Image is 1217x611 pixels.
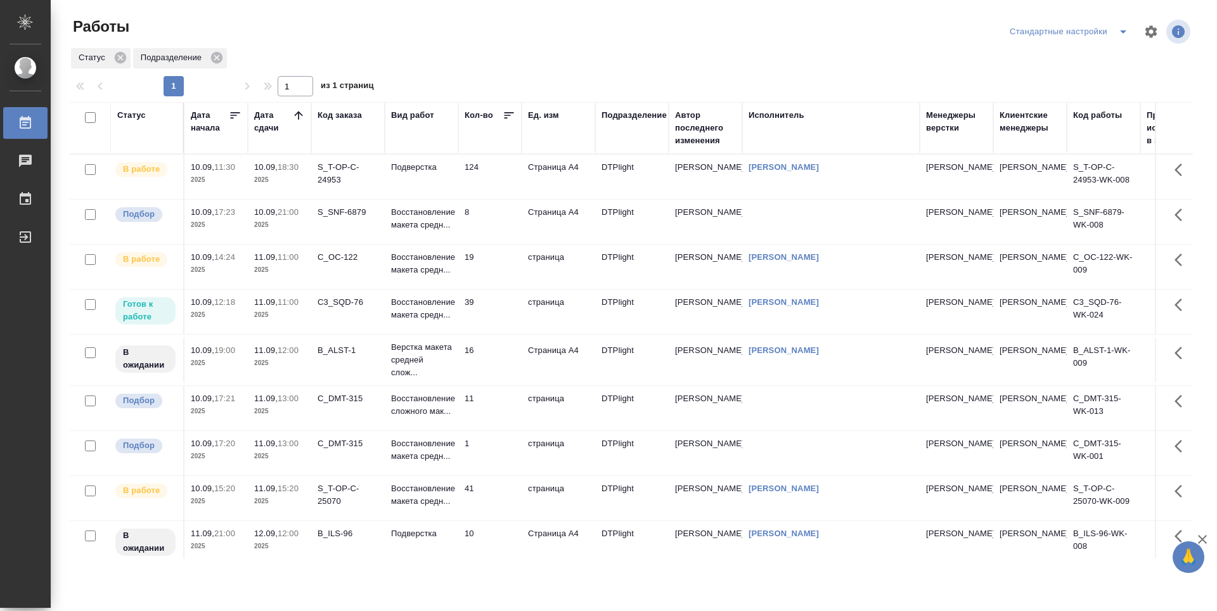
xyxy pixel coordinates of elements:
[391,527,452,540] p: Подверстка
[318,344,378,357] div: B_ALST-1
[522,386,595,430] td: страница
[254,394,278,403] p: 11.09,
[214,439,235,448] p: 17:20
[254,540,305,553] p: 2025
[749,345,819,355] a: [PERSON_NAME]
[114,527,177,557] div: Исполнитель назначен, приступать к работе пока рано
[123,208,155,221] p: Подбор
[1167,245,1197,275] button: Здесь прячутся важные кнопки
[1067,200,1140,244] td: S_SNF-6879-WK-008
[595,290,669,334] td: DTPlight
[458,431,522,475] td: 1
[926,437,987,450] p: [PERSON_NAME]
[458,155,522,199] td: 124
[749,109,804,122] div: Исполнитель
[321,78,374,96] span: из 1 страниц
[318,161,378,186] div: S_T-OP-C-24953
[1167,476,1197,506] button: Здесь прячутся важные кнопки
[458,290,522,334] td: 39
[749,297,819,307] a: [PERSON_NAME]
[191,529,214,538] p: 11.09,
[595,200,669,244] td: DTPlight
[1167,200,1197,230] button: Здесь прячутся важные кнопки
[993,245,1067,289] td: [PERSON_NAME]
[993,338,1067,382] td: [PERSON_NAME]
[458,386,522,430] td: 11
[522,290,595,334] td: страница
[1167,290,1197,320] button: Здесь прячутся важные кнопки
[278,297,299,307] p: 11:00
[214,162,235,172] p: 11:30
[458,338,522,382] td: 16
[278,484,299,493] p: 15:20
[669,386,742,430] td: [PERSON_NAME]
[114,161,177,178] div: Исполнитель выполняет работу
[254,405,305,418] p: 2025
[214,345,235,355] p: 19:00
[528,109,559,122] div: Ед. изм
[141,51,206,64] p: Подразделение
[278,394,299,403] p: 13:00
[254,495,305,508] p: 2025
[191,405,241,418] p: 2025
[522,200,595,244] td: Страница А4
[458,200,522,244] td: 8
[391,109,434,122] div: Вид работ
[123,253,160,266] p: В работе
[214,297,235,307] p: 12:18
[70,16,129,37] span: Работы
[114,482,177,499] div: Исполнитель выполняет работу
[191,297,214,307] p: 10.09,
[749,162,819,172] a: [PERSON_NAME]
[214,529,235,538] p: 21:00
[254,264,305,276] p: 2025
[391,437,452,463] p: Восстановление макета средн...
[1167,338,1197,368] button: Здесь прячутся важные кнопки
[926,392,987,405] p: [PERSON_NAME]
[278,207,299,217] p: 21:00
[1167,386,1197,416] button: Здесь прячутся важные кнопки
[71,48,131,68] div: Статус
[254,207,278,217] p: 10.09,
[749,484,819,493] a: [PERSON_NAME]
[318,296,378,309] div: C3_SQD-76
[214,207,235,217] p: 17:23
[926,109,987,134] div: Менеджеры верстки
[391,392,452,418] p: Восстановление сложного мак...
[391,161,452,174] p: Подверстка
[117,109,146,122] div: Статус
[595,245,669,289] td: DTPlight
[123,298,168,323] p: Готов к работе
[191,484,214,493] p: 10.09,
[1067,338,1140,382] td: B_ALST-1-WK-009
[749,529,819,538] a: [PERSON_NAME]
[318,206,378,219] div: S_SNF-6879
[318,437,378,450] div: C_DMT-315
[1067,476,1140,520] td: S_T-OP-C-25070-WK-009
[391,206,452,231] p: Восстановление макета средн...
[669,290,742,334] td: [PERSON_NAME]
[191,309,241,321] p: 2025
[278,345,299,355] p: 12:00
[391,251,452,276] p: Восстановление макета средн...
[1000,109,1060,134] div: Клиентские менеджеры
[595,155,669,199] td: DTPlight
[191,540,241,553] p: 2025
[993,476,1067,520] td: [PERSON_NAME]
[318,392,378,405] div: C_DMT-315
[993,290,1067,334] td: [PERSON_NAME]
[595,476,669,520] td: DTPlight
[114,251,177,268] div: Исполнитель выполняет работу
[278,252,299,262] p: 11:00
[254,439,278,448] p: 11.09,
[254,162,278,172] p: 10.09,
[993,521,1067,565] td: [PERSON_NAME]
[391,296,452,321] p: Восстановление макета средн...
[123,529,168,555] p: В ожидании
[669,431,742,475] td: [PERSON_NAME]
[123,484,160,497] p: В работе
[926,527,987,540] p: [PERSON_NAME]
[1166,20,1193,44] span: Посмотреть информацию
[993,431,1067,475] td: [PERSON_NAME]
[458,476,522,520] td: 41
